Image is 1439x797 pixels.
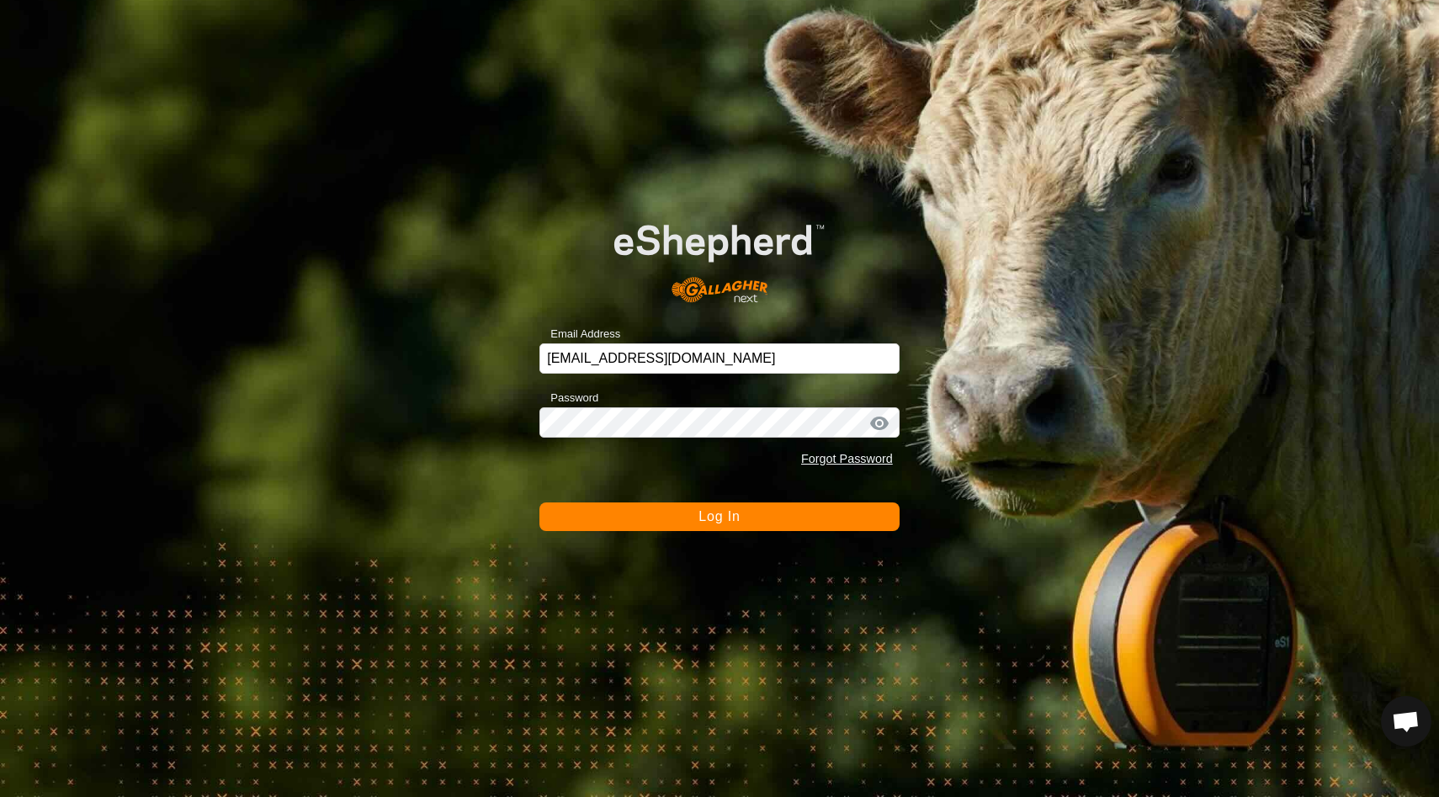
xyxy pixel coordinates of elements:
[539,343,900,374] input: Email Address
[539,502,900,531] button: Log In
[1381,696,1431,747] div: Open chat
[539,390,598,406] label: Password
[698,509,740,523] span: Log In
[801,452,893,465] a: Forgot Password
[539,326,620,343] label: Email Address
[576,194,863,317] img: E-shepherd Logo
